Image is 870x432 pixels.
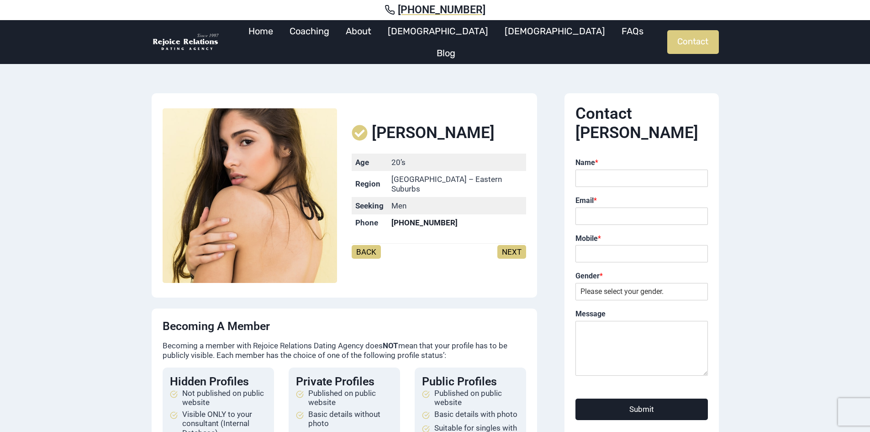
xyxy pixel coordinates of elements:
strong: Region [355,179,380,188]
h4: Hidden Profiles [170,375,267,389]
a: About [337,20,380,42]
label: Email [575,196,708,206]
h4: Public Profiles [422,375,519,389]
td: 20’s [388,154,526,171]
span: [PERSON_NAME] [372,123,495,143]
h2: Contact [PERSON_NAME] [575,104,708,143]
a: Home [240,20,281,42]
strong: Age [355,158,369,167]
a: [PHONE_NUMBER] [11,4,859,16]
a: [DEMOGRAPHIC_DATA] [380,20,496,42]
span: Basic details without photo [308,410,393,428]
strong: Phone [355,218,378,227]
button: Submit [575,399,708,420]
span: Basic details with photo [434,410,517,419]
h4: Becoming a Member [163,320,527,333]
p: Becoming a member with Rejoice Relations Dating Agency does mean that your profile has to be publ... [163,341,527,360]
h4: Private Profiles [296,375,393,389]
a: Coaching [281,20,337,42]
td: [GEOGRAPHIC_DATA] – Eastern Suburbs [388,171,526,197]
label: Message [575,309,708,319]
a: Contact [667,30,719,54]
nav: Primary Navigation [225,20,667,64]
span: Published on public website [308,389,393,407]
label: Mobile [575,234,708,244]
a: FAQs [613,20,652,42]
img: Rejoice Relations [152,33,220,52]
a: NEXT [497,245,526,259]
label: Gender [575,272,708,281]
a: BACK [352,245,381,259]
mark: [PHONE_NUMBER] [391,218,458,227]
span: [PHONE_NUMBER] [398,4,485,16]
td: Men [388,197,526,214]
strong: Seeking [355,201,384,210]
label: Name [575,158,708,168]
strong: NOT [383,341,398,350]
span: Published on public website [434,389,519,407]
a: Blog [428,42,464,64]
a: [DEMOGRAPHIC_DATA] [496,20,613,42]
span: Not published on public website [182,389,267,407]
input: Mobile [575,245,708,262]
